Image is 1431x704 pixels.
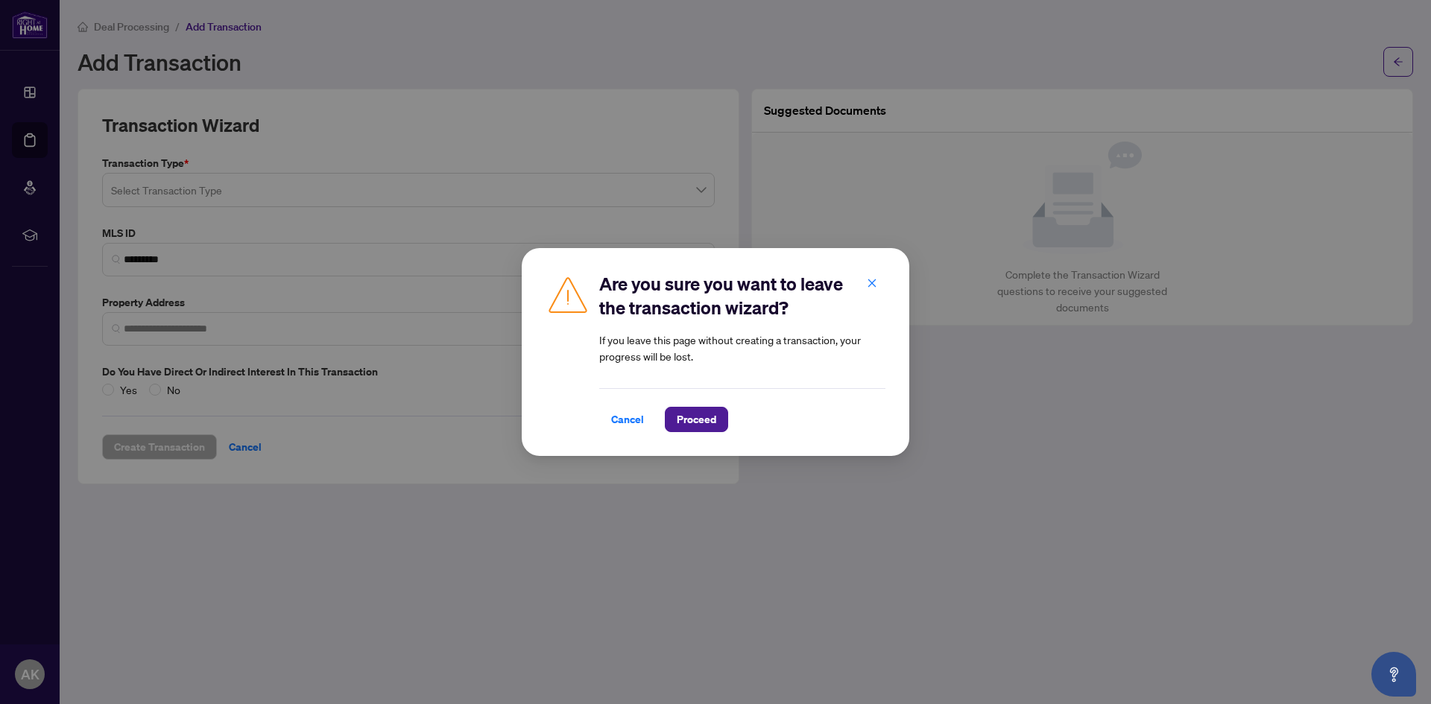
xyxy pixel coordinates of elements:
article: If you leave this page without creating a transaction, your progress will be lost. [599,332,885,364]
button: Cancel [599,407,656,432]
button: Proceed [665,407,728,432]
span: Cancel [611,408,644,431]
h2: Are you sure you want to leave the transaction wizard? [599,272,885,320]
span: close [867,278,877,288]
span: Proceed [677,408,716,431]
button: Open asap [1371,652,1416,697]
